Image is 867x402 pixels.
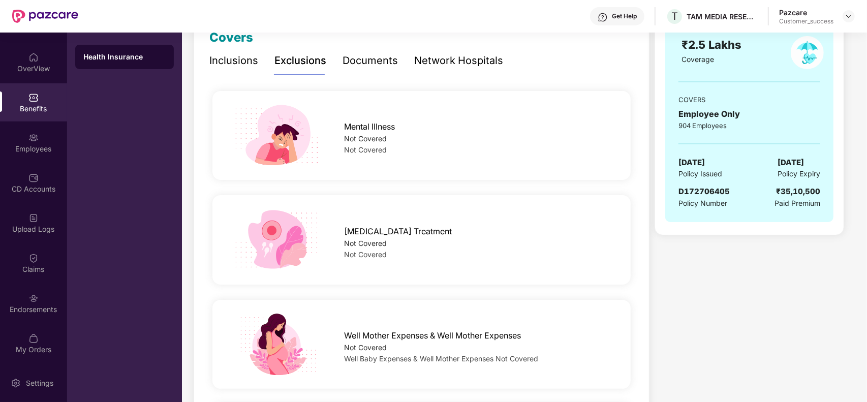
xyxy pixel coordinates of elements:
span: [DATE] [678,157,705,169]
img: svg+xml;base64,PHN2ZyBpZD0iRHJvcGRvd24tMzJ4MzIiIHhtbG5zPSJodHRwOi8vd3d3LnczLm9yZy8yMDAwL3N2ZyIgd2... [845,12,853,20]
div: ₹35,10,500 [776,185,820,198]
img: svg+xml;base64,PHN2ZyBpZD0iVXBsb2FkX0xvZ3MiIGRhdGEtbmFtZT0iVXBsb2FkIExvZ3MiIHhtbG5zPSJodHRwOi8vd3... [28,213,39,223]
img: svg+xml;base64,PHN2ZyBpZD0iQmVuZWZpdHMiIHhtbG5zPSJodHRwOi8vd3d3LnczLm9yZy8yMDAwL3N2ZyIgd2lkdGg9Ij... [28,92,39,103]
span: Not Covered [344,145,387,154]
img: policyIcon [791,36,824,69]
span: T [671,10,678,22]
span: Not Covered [344,250,387,259]
img: svg+xml;base64,PHN2ZyBpZD0iRW1wbG95ZWVzIiB4bWxucz0iaHR0cDovL3d3dy53My5vcmcvMjAwMC9zdmciIHdpZHRoPS... [28,133,39,143]
img: svg+xml;base64,PHN2ZyBpZD0iRW5kb3JzZW1lbnRzIiB4bWxucz0iaHR0cDovL3d3dy53My5vcmcvMjAwMC9zdmciIHdpZH... [28,293,39,303]
span: Paid Premium [775,198,820,209]
img: svg+xml;base64,PHN2ZyBpZD0iU2V0dGluZy0yMHgyMCIgeG1sbnM9Imh0dHA6Ly93d3cudzMub3JnLzIwMDAvc3ZnIiB3aW... [11,378,21,388]
div: Settings [23,378,56,388]
div: Not Covered [344,238,612,249]
div: COVERS [678,95,820,105]
div: Exclusions [274,53,326,69]
span: [DATE] [778,157,804,169]
span: [MEDICAL_DATA] Treatment [344,225,452,238]
span: Well Baby Expenses & Well Mother Expenses Not Covered [344,354,538,363]
div: Customer_success [779,17,833,25]
span: Covers [209,30,253,45]
img: svg+xml;base64,PHN2ZyBpZD0iSGVscC0zMngzMiIgeG1sbnM9Imh0dHA6Ly93d3cudzMub3JnLzIwMDAvc3ZnIiB3aWR0aD... [598,12,608,22]
span: Policy Issued [678,168,722,179]
div: Pazcare [779,8,833,17]
img: svg+xml;base64,PHN2ZyBpZD0iSG9tZSIgeG1sbnM9Imh0dHA6Ly93d3cudzMub3JnLzIwMDAvc3ZnIiB3aWR0aD0iMjAiIG... [28,52,39,63]
span: Policy Number [678,199,727,207]
img: icon [231,313,323,377]
span: Well Mother Expenses & Well Mother Expenses [344,329,521,342]
span: Mental Illness [344,120,395,133]
img: svg+xml;base64,PHN2ZyBpZD0iTXlfT3JkZXJzIiBkYXRhLW5hbWU9Ik15IE9yZGVycyIgeG1sbnM9Imh0dHA6Ly93d3cudz... [28,333,39,344]
div: Network Hospitals [414,53,503,69]
div: Not Covered [344,133,612,144]
div: Health Insurance [83,52,166,62]
img: New Pazcare Logo [12,10,78,23]
img: svg+xml;base64,PHN2ZyBpZD0iQ0RfQWNjb3VudHMiIGRhdGEtbmFtZT0iQ0QgQWNjb3VudHMiIHhtbG5zPSJodHRwOi8vd3... [28,173,39,183]
div: Get Help [612,12,637,20]
img: icon [231,104,323,168]
span: Policy Expiry [778,168,820,179]
span: Coverage [682,55,715,64]
img: icon [231,208,323,272]
div: TAM MEDIA RESEARCH PRIVATE LIMITED [687,12,758,21]
span: D172706405 [678,187,730,196]
span: ₹2.5 Lakhs [682,38,745,51]
div: Documents [343,53,398,69]
div: Inclusions [209,53,258,69]
img: svg+xml;base64,PHN2ZyBpZD0iQ2xhaW0iIHhtbG5zPSJodHRwOi8vd3d3LnczLm9yZy8yMDAwL3N2ZyIgd2lkdGg9IjIwIi... [28,253,39,263]
div: 904 Employees [678,120,820,131]
div: Employee Only [678,108,820,120]
div: Not Covered [344,342,612,353]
